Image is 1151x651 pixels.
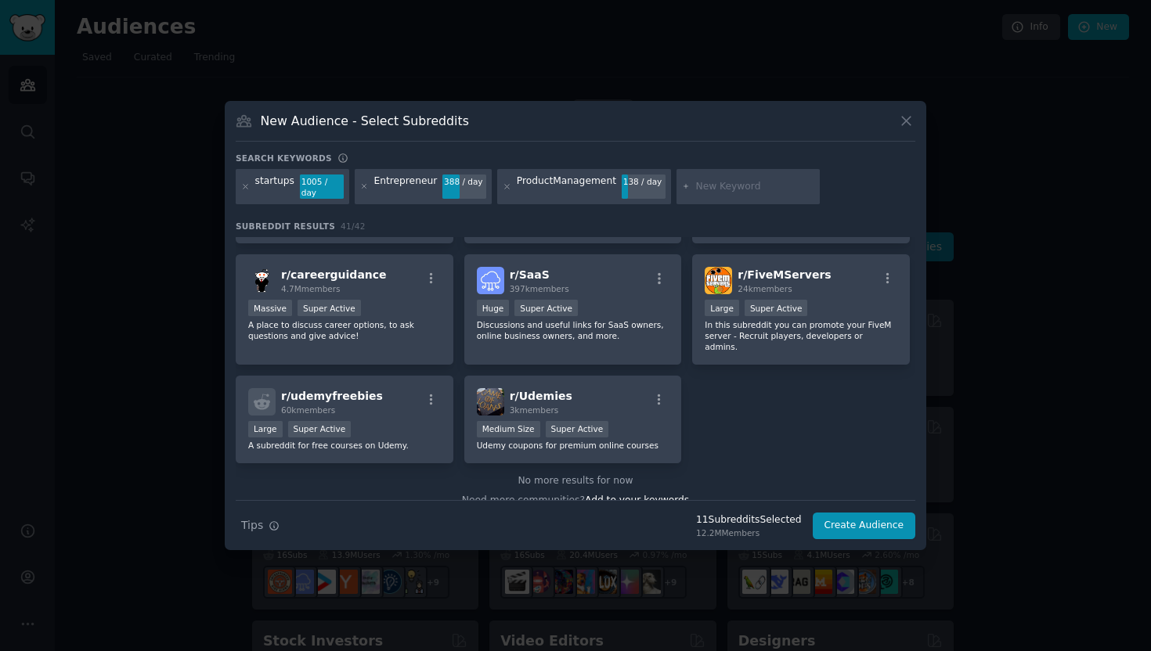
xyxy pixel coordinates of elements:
div: 12.2M Members [696,527,801,538]
p: A subreddit for free courses on Udemy. [248,440,441,451]
p: Udemy coupons for premium online courses [477,440,669,451]
div: Large [705,300,739,316]
div: Super Active [546,421,609,437]
span: 41 / 42 [341,221,366,231]
img: SaaS [477,267,504,294]
p: Discussions and useful links for SaaS owners, online business owners, and more. [477,319,669,341]
div: startups [255,174,294,200]
span: 397k members [510,284,569,293]
div: Medium Size [477,421,540,437]
span: Tips [241,517,263,534]
img: careerguidance [248,267,276,294]
div: 1005 / day [300,174,344,200]
p: A place to discuss career options, to ask questions and give advice! [248,319,441,341]
div: 388 / day [442,174,486,189]
div: Need more communities? [236,488,915,508]
img: FiveMServers [705,267,732,294]
span: 3k members [510,405,559,415]
div: Super Active [288,421,352,437]
span: r/ SaaS [510,268,550,281]
div: 138 / day [622,174,666,189]
span: Subreddit Results [236,221,335,232]
div: Huge [477,300,510,316]
div: Massive [248,300,292,316]
div: No more results for now [236,474,915,488]
div: ProductManagement [517,174,616,200]
span: Add to your keywords [585,495,689,505]
img: Udemies [477,388,504,415]
h3: Search keywords [236,153,332,164]
span: r/ udemyfreebies [281,390,383,402]
button: Tips [236,512,285,539]
div: Large [248,421,283,437]
span: 60k members [281,405,335,415]
span: r/ careerguidance [281,268,387,281]
span: r/ FiveMServers [738,268,831,281]
input: New Keyword [695,180,814,194]
p: In this subreddit you can promote your FiveM server - Recruit players, developers or admins. [705,319,897,352]
span: 24k members [738,284,792,293]
span: 4.7M members [281,284,341,293]
button: Create Audience [813,513,916,539]
div: 11 Subreddit s Selected [696,513,801,527]
h3: New Audience - Select Subreddits [261,113,469,129]
div: Super Active [514,300,578,316]
div: Super Active [298,300,361,316]
div: Super Active [745,300,808,316]
span: r/ Udemies [510,390,572,402]
div: Entrepreneur [373,174,437,200]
